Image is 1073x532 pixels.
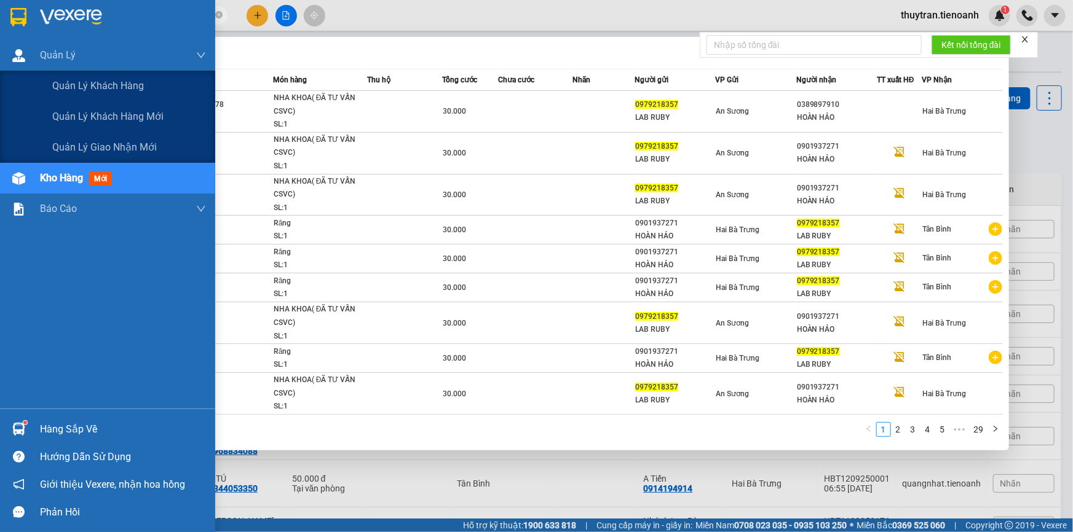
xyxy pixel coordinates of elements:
[635,195,715,208] div: LAB RUBY
[861,422,876,437] li: Previous Page
[52,78,144,93] span: Quản lý khách hàng
[40,448,206,466] div: Hướng dẫn sử dụng
[891,422,906,437] li: 2
[797,248,840,256] span: 0979218357
[922,76,952,84] span: VP Nhận
[443,225,466,234] span: 30.000
[876,422,891,437] li: 1
[635,275,715,288] div: 0901937271
[797,153,876,166] div: HOÀN HẢO
[52,139,157,155] span: Quản lý giao nhận mới
[922,190,966,199] span: Hai Bà Trưng
[797,394,876,407] div: HOÀN HẢO
[922,389,966,398] span: Hai Bà Trưng
[797,381,876,394] div: 0901937271
[1021,35,1029,44] span: close
[443,254,466,263] span: 30.000
[877,76,914,84] span: TT xuất HĐ
[716,225,759,234] span: Hai Bà Trưng
[12,203,25,216] img: solution-icon
[716,107,749,115] span: An Sương
[40,477,185,492] span: Giới thiệu Vexere, nhận hoa hồng
[716,283,759,292] span: Hai Bà Trưng
[40,503,206,522] div: Phản hồi
[941,38,1001,52] span: Kết nối tổng đài
[10,8,26,26] img: logo-vxr
[443,149,466,157] span: 30.000
[23,421,27,424] sup: 1
[274,275,366,288] div: Răng
[865,425,873,432] span: left
[274,201,366,215] div: SL: 1
[922,107,966,115] span: Hai Bà Trưng
[12,423,25,436] img: warehouse-icon
[635,217,715,230] div: 0901937271
[40,172,83,184] span: Kho hàng
[40,201,77,216] span: Báo cáo
[635,288,715,300] div: HOÀN HẢO
[877,423,890,436] a: 1
[52,109,164,124] span: Quản lý khách hàng mới
[716,190,749,199] span: An Sương
[861,422,876,437] button: left
[932,35,1011,55] button: Kết nối tổng đài
[367,76,390,84] span: Thu hộ
[797,230,876,243] div: LAB RUBY
[989,351,1002,364] span: plus-circle
[635,230,715,243] div: HOÀN HẢO
[274,374,366,400] div: NHA KHOA( ĐÃ TƯ VẤN CSVC)
[716,389,749,398] span: An Sương
[13,451,25,463] span: question-circle
[906,422,921,437] li: 3
[442,76,477,84] span: Tổng cước
[921,422,935,437] li: 4
[13,479,25,490] span: notification
[274,217,366,230] div: Răng
[921,423,935,436] a: 4
[635,153,715,166] div: LAB RUBY
[635,394,715,407] div: LAB RUBY
[988,422,1003,437] button: right
[635,76,668,84] span: Người gửi
[274,288,366,301] div: SL: 1
[797,182,876,195] div: 0901937271
[797,323,876,336] div: HOÀN HẢO
[922,353,951,362] span: Tân Bình
[635,312,678,321] span: 0979218357
[274,246,366,259] div: Răng
[274,92,366,118] div: NHA KHOA( ĐÃ TƯ VẤN CSVC)
[988,422,1003,437] li: Next Page
[715,76,738,84] span: VP Gửi
[797,111,876,124] div: HOÀN HẢO
[443,283,466,292] span: 30.000
[274,303,366,329] div: NHA KHOA( ĐÃ TƯ VẤN CSVC)
[922,283,951,291] span: Tân Bình
[196,50,206,60] span: down
[635,323,715,336] div: LAB RUBY
[797,195,876,208] div: HOÀN HẢO
[443,107,466,115] span: 30.000
[797,288,876,300] div: LAB RUBY
[992,425,999,432] span: right
[970,423,988,436] a: 29
[274,118,366,131] div: SL: 1
[196,204,206,214] span: down
[797,347,840,356] span: 0979218357
[989,251,1002,265] span: plus-circle
[635,358,715,371] div: HOÀN HẢO
[797,358,876,371] div: LAB RUBY
[635,345,715,358] div: 0901937271
[40,47,76,63] span: Quản Lý
[274,230,366,243] div: SL: 1
[635,246,715,259] div: 0901937271
[936,423,949,436] a: 5
[635,100,678,109] span: 0979218357
[797,98,876,111] div: 0389897910
[635,383,678,391] span: 0979218357
[635,259,715,272] div: HOÀN HẢO
[443,354,466,362] span: 30.000
[922,319,966,327] span: Hai Bà Trưng
[274,175,366,201] div: NHA KHOA( ĐÃ TƯ VẤN CSVC)
[498,76,534,84] span: Chưa cước
[443,190,466,199] span: 30.000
